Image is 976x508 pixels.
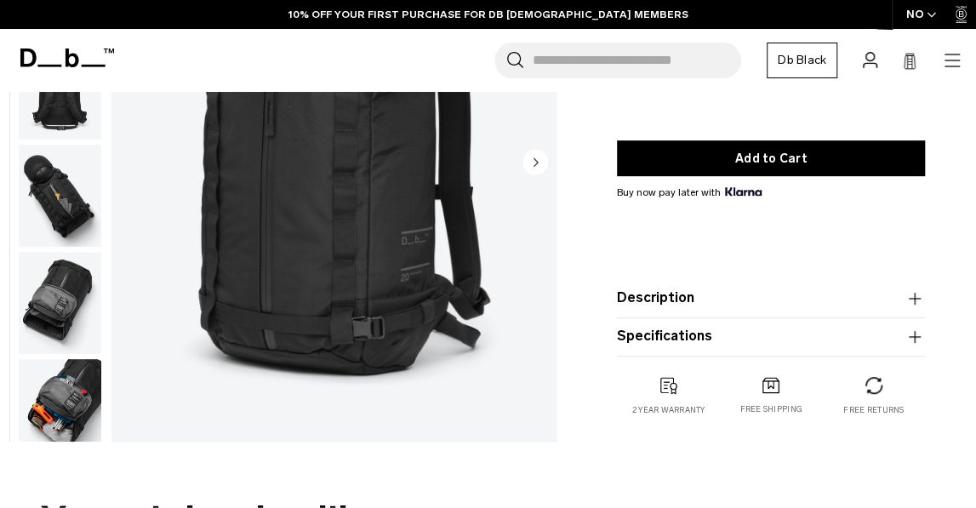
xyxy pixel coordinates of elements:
[617,185,762,200] span: Buy now pay later with
[18,250,102,354] button: Backcountry Backpack 20L Black Out
[739,403,802,415] p: Free shipping
[19,145,101,247] img: Backcountry Backpack 20L Black Out
[19,358,101,460] img: Backcountry Backpack 20L Black Out
[522,149,548,178] button: Next slide
[18,357,102,461] button: Backcountry Backpack 20L Black Out
[843,404,904,416] p: Free returns
[617,327,925,347] button: Specifications
[725,187,762,196] img: {"height" => 20, "alt" => "Klarna"}
[767,43,837,78] a: Db Black
[617,140,925,176] button: Add to Cart
[288,7,688,22] a: 10% OFF YOUR FIRST PURCHASE FOR DB [DEMOGRAPHIC_DATA] MEMBERS
[19,251,101,353] img: Backcountry Backpack 20L Black Out
[18,144,102,248] button: Backcountry Backpack 20L Black Out
[617,288,925,309] button: Description
[632,404,705,416] p: 2 year warranty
